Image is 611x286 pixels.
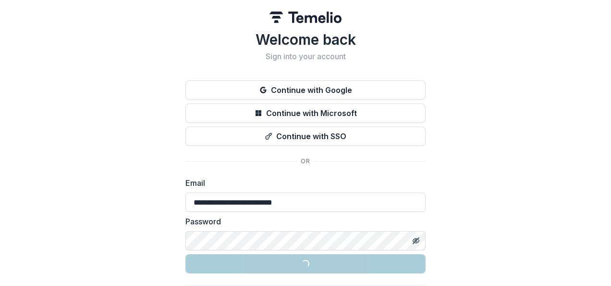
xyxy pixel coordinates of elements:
label: Email [185,177,420,189]
img: Temelio [269,12,342,23]
button: Continue with SSO [185,127,426,146]
button: Toggle password visibility [408,233,424,248]
h2: Sign into your account [185,52,426,61]
h1: Welcome back [185,31,426,48]
button: Continue with Google [185,80,426,100]
button: Continue with Microsoft [185,104,426,123]
label: Password [185,216,420,227]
